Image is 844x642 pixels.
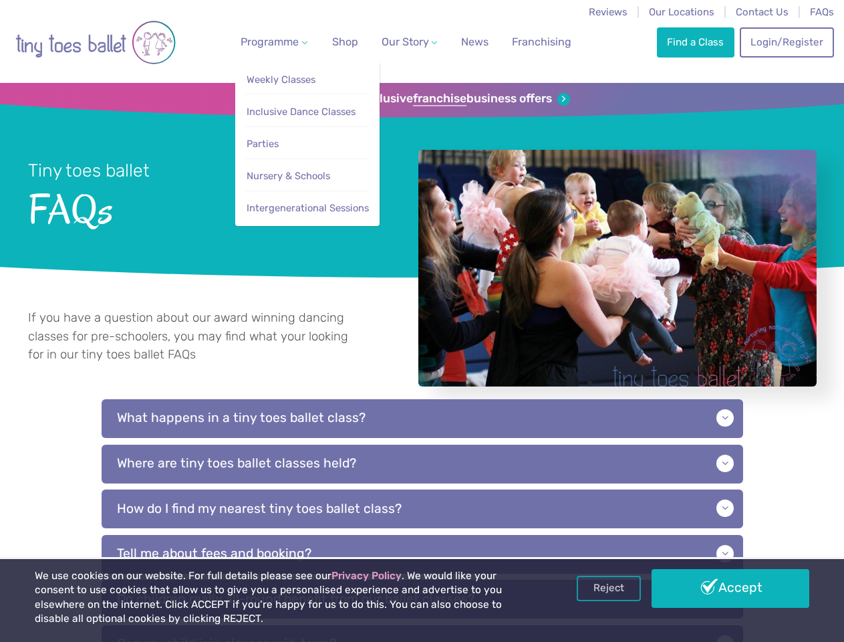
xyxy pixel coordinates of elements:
a: Reject [577,576,641,601]
span: Our Story [382,35,429,48]
p: Tell me about fees and booking? [102,535,743,574]
span: Shop [332,35,358,48]
a: Our Story [376,29,442,56]
a: Parties [245,132,370,156]
small: Tiny toes ballet [28,160,150,181]
span: FAQs [28,183,383,232]
a: Privacy Policy [331,570,402,582]
span: Inclusive Dance Classes [247,106,356,118]
a: Sign up for our exclusivefranchisebusiness offers [274,92,570,106]
p: We use cookies on our website. For full details please see our . We would like your consent to us... [35,569,538,627]
a: Nursery & Schools [245,164,370,189]
a: Our Locations [649,6,714,18]
a: Login/Register [740,27,833,57]
span: Franchising [512,35,571,48]
p: What happens in a tiny toes ballet class? [102,399,743,438]
p: If you have a question about our award winning dancing classes for pre-schoolers, you may find wh... [28,309,360,364]
a: Programme [235,29,313,56]
span: Programme [241,35,299,48]
a: Accept [652,569,809,608]
a: Franchising [507,29,577,56]
a: Contact Us [736,6,789,18]
img: tiny toes ballet [15,9,176,76]
span: Parties [247,138,279,150]
a: Inclusive Dance Classes [245,100,370,124]
span: News [461,35,488,48]
a: FAQs [810,6,834,18]
a: Find a Class [657,27,734,57]
a: Intergenerational Sessions [245,196,370,221]
a: News [456,29,494,56]
span: Weekly Classes [247,74,315,86]
a: Reviews [589,6,627,18]
p: Where are tiny toes ballet classes held? [102,445,743,484]
a: Shop [327,29,364,56]
span: Nursery & Schools [247,170,330,182]
span: Intergenerational Sessions [247,202,369,214]
a: Weekly Classes [245,68,370,92]
strong: franchise [413,92,466,106]
p: How do I find my nearest tiny toes ballet class? [102,490,743,528]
